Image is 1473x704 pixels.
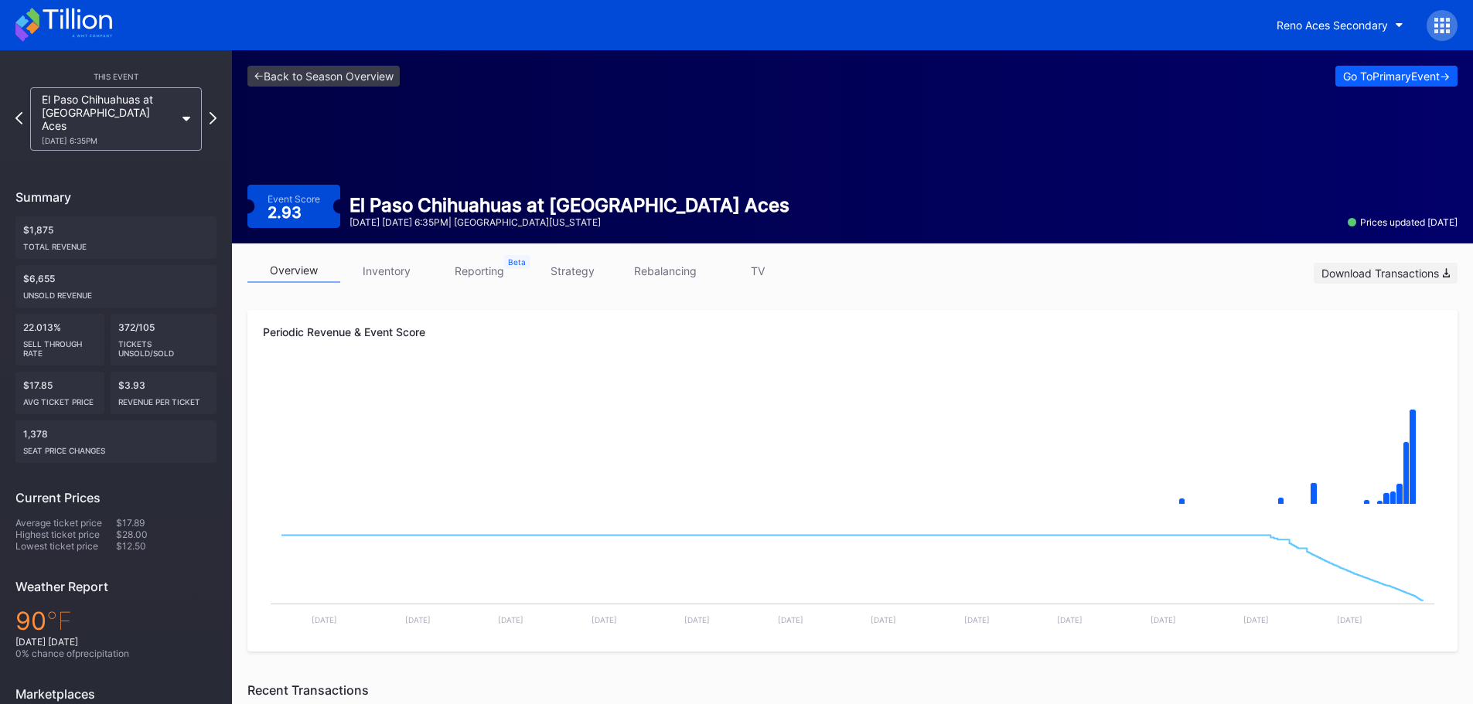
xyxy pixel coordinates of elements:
[263,366,1442,520] svg: Chart title
[405,615,431,624] text: [DATE]
[111,372,217,414] div: $3.93
[349,216,789,228] div: [DATE] [DATE] 6:35PM | [GEOGRAPHIC_DATA][US_STATE]
[15,216,217,259] div: $1,875
[247,682,1458,698] div: Recent Transactions
[116,517,217,529] div: $17.89
[15,265,217,308] div: $6,655
[1348,216,1458,228] div: Prices updated [DATE]
[1335,66,1458,87] button: Go ToPrimaryEvent->
[349,194,789,216] div: El Paso Chihuahuas at [GEOGRAPHIC_DATA] Aces
[1243,615,1269,624] text: [DATE]
[15,72,217,81] div: This Event
[15,314,104,366] div: 22.013%
[247,66,400,87] a: <-Back to Season Overview
[268,193,320,205] div: Event Score
[268,205,305,220] div: 2.93
[778,615,803,624] text: [DATE]
[23,236,209,251] div: Total Revenue
[111,314,217,366] div: 372/105
[23,391,97,406] div: Avg ticket price
[1151,615,1176,624] text: [DATE]
[118,391,210,406] div: Revenue per ticket
[247,259,340,283] a: overview
[118,333,210,358] div: Tickets Unsold/Sold
[23,333,97,358] div: Sell Through Rate
[15,540,116,552] div: Lowest ticket price
[42,136,175,145] div: [DATE] 6:35PM
[42,93,175,145] div: El Paso Chihuahuas at [GEOGRAPHIC_DATA] Aces
[711,259,804,283] a: TV
[1057,615,1083,624] text: [DATE]
[684,615,710,624] text: [DATE]
[1314,263,1458,284] button: Download Transactions
[871,615,896,624] text: [DATE]
[15,579,217,594] div: Weather Report
[619,259,711,283] a: rebalancing
[1321,267,1450,280] div: Download Transactions
[1265,11,1415,39] button: Reno Aces Secondary
[15,529,116,540] div: Highest ticket price
[15,490,217,505] div: Current Prices
[433,259,526,283] a: reporting
[23,284,209,300] div: Unsold Revenue
[1343,70,1450,83] div: Go To Primary Event ->
[15,636,217,648] div: [DATE] [DATE]
[526,259,619,283] a: strategy
[592,615,617,624] text: [DATE]
[340,259,433,283] a: inventory
[23,440,209,455] div: seat price changes
[15,372,104,414] div: $17.85
[116,529,217,540] div: $28.00
[1337,615,1362,624] text: [DATE]
[1277,19,1388,32] div: Reno Aces Secondary
[263,325,1442,338] div: Periodic Revenue & Event Score
[15,189,217,205] div: Summary
[15,686,217,702] div: Marketplaces
[312,615,337,624] text: [DATE]
[15,420,217,463] div: 1,378
[15,517,116,529] div: Average ticket price
[15,648,217,659] div: 0 % chance of precipitation
[964,615,990,624] text: [DATE]
[46,606,72,636] span: ℉
[263,520,1442,636] svg: Chart title
[15,606,217,636] div: 90
[498,615,523,624] text: [DATE]
[116,540,217,552] div: $12.50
